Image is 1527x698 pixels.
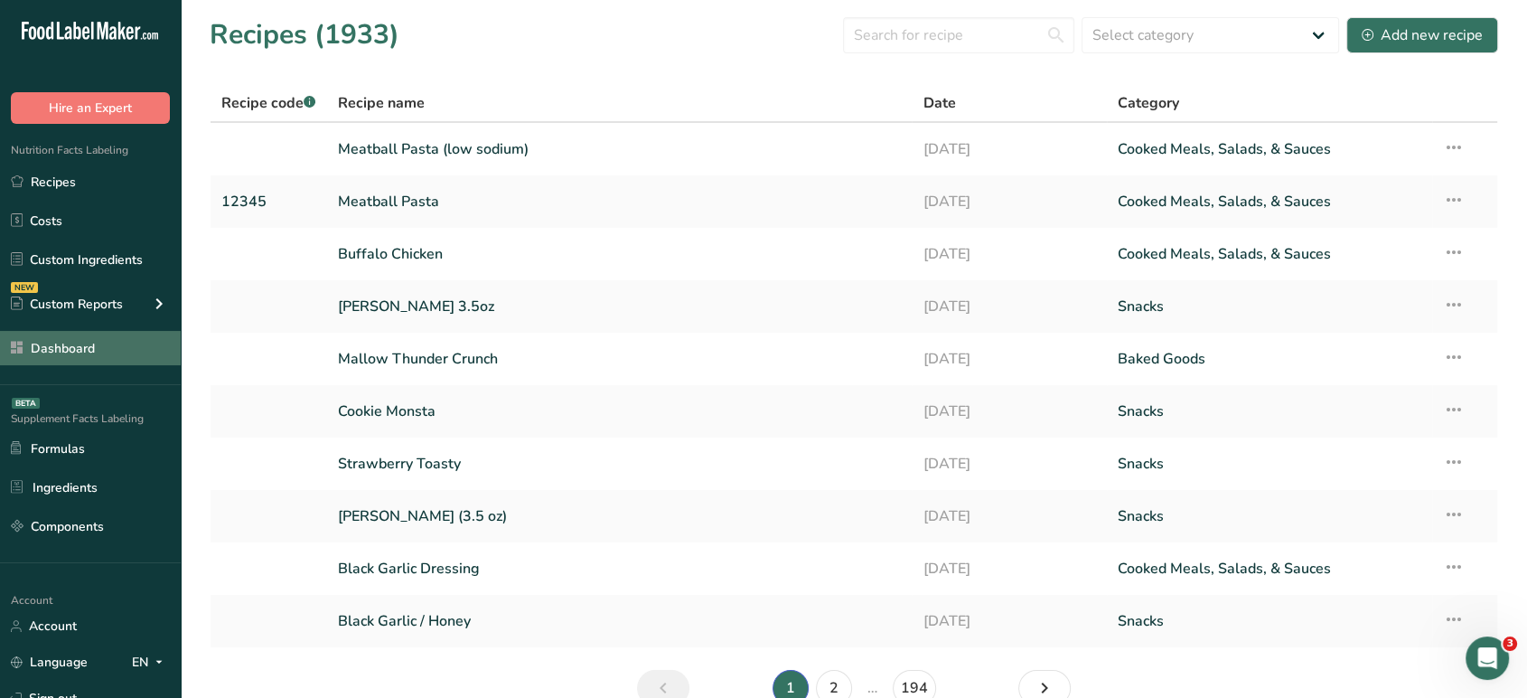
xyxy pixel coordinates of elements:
a: Mallow Thunder Crunch [338,340,902,378]
a: [DATE] [923,497,1096,535]
a: Meatball Pasta (low sodium) [338,130,902,168]
a: [DATE] [923,392,1096,430]
button: Hire an Expert [11,92,170,124]
div: Add new recipe [1362,24,1483,46]
a: 12345 [221,183,316,221]
a: [PERSON_NAME] (3.5 oz) [338,497,902,535]
span: Date [923,92,955,114]
div: BETA [12,398,40,409]
a: Strawberry Toasty [338,445,902,483]
a: Snacks [1118,288,1421,325]
a: Snacks [1118,497,1421,535]
a: Snacks [1118,392,1421,430]
div: EN [132,652,170,674]
a: Cooked Meals, Salads, & Sauces [1118,183,1421,221]
span: Recipe code [221,93,315,113]
a: Language [11,646,88,678]
a: Black Garlic / Honey [338,602,902,640]
a: Cooked Meals, Salads, & Sauces [1118,235,1421,273]
a: [DATE] [923,235,1096,273]
input: Search for recipe [843,17,1074,53]
span: 3 [1503,637,1517,651]
iframe: Intercom live chat [1466,637,1509,680]
a: Buffalo Chicken [338,235,902,273]
div: Custom Reports [11,295,123,314]
h1: Recipes (1933) [210,14,399,55]
a: [DATE] [923,445,1096,483]
a: [DATE] [923,602,1096,640]
a: [DATE] [923,550,1096,588]
a: Cooked Meals, Salads, & Sauces [1118,550,1421,588]
span: Category [1118,92,1179,114]
a: Meatball Pasta [338,183,902,221]
div: NEW [11,282,38,293]
button: Add new recipe [1346,17,1498,53]
a: Snacks [1118,445,1421,483]
span: Recipe name [338,92,425,114]
a: [DATE] [923,130,1096,168]
a: Cooked Meals, Salads, & Sauces [1118,130,1421,168]
a: [DATE] [923,340,1096,378]
a: Snacks [1118,602,1421,640]
a: [DATE] [923,288,1096,325]
a: [PERSON_NAME] 3.5oz [338,288,902,325]
a: Cookie Monsta [338,392,902,430]
a: [DATE] [923,183,1096,221]
a: Baked Goods [1118,340,1421,378]
a: Black Garlic Dressing [338,550,902,588]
